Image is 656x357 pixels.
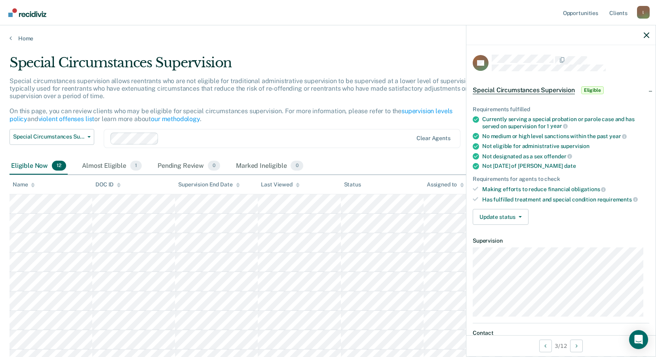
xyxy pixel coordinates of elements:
[13,181,35,188] div: Name
[482,116,649,129] div: Currently serving a special probation or parole case and has served on supervision for 1
[482,186,649,193] div: Making efforts to reduce financial
[637,6,650,19] div: l
[482,196,649,203] div: Has fulfilled treatment and special condition
[8,8,46,17] img: Recidiviz
[416,135,450,142] div: Clear agents
[234,158,305,175] div: Marked Ineligible
[550,123,568,129] span: year
[156,158,222,175] div: Pending Review
[482,153,649,160] div: Not designated as a sex
[473,330,649,336] dt: Contact
[482,143,649,150] div: Not eligible for administrative
[10,77,486,123] p: Special circumstances supervision allows reentrants who are not eligible for traditional administ...
[597,196,638,203] span: requirements
[570,340,583,352] button: Next Opportunity
[13,133,84,140] span: Special Circumstances Supervision
[151,115,200,123] a: our methodology
[482,133,649,140] div: No medium or high level sanctions within the past
[10,55,502,77] div: Special Circumstances Supervision
[80,158,143,175] div: Almost Eligible
[473,86,575,94] span: Special Circumstances Supervision
[130,161,142,171] span: 1
[52,161,66,171] span: 12
[539,340,552,352] button: Previous Opportunity
[344,181,361,188] div: Status
[38,115,95,123] a: violent offenses list
[473,209,529,225] button: Update status
[571,186,606,192] span: obligations
[466,78,656,103] div: Special Circumstances SupervisionEligible
[482,163,649,169] div: Not [DATE] of [PERSON_NAME]
[561,143,589,149] span: supervision
[473,176,649,182] div: Requirements for agents to check
[95,181,121,188] div: DOC ID
[178,181,240,188] div: Supervision End Date
[473,106,649,113] div: Requirements fulfilled
[466,335,656,356] div: 3 / 12
[261,181,299,188] div: Last Viewed
[473,237,649,244] dt: Supervision
[637,6,650,19] button: Profile dropdown button
[564,163,576,169] span: date
[581,86,604,94] span: Eligible
[10,158,68,175] div: Eligible Now
[291,161,303,171] span: 0
[544,153,572,160] span: offender
[10,107,453,122] a: supervision levels policy
[208,161,220,171] span: 0
[629,330,648,349] div: Open Intercom Messenger
[427,181,464,188] div: Assigned to
[609,133,627,139] span: year
[10,35,646,42] a: Home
